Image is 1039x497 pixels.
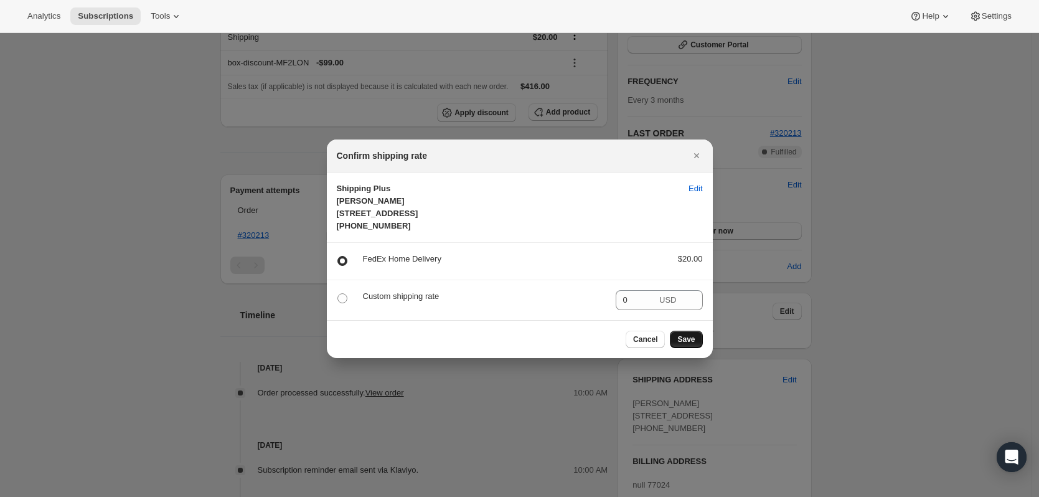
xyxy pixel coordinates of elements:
button: Save [670,331,702,348]
span: Analytics [27,11,60,21]
button: Settings [962,7,1019,25]
button: Analytics [20,7,68,25]
span: Settings [982,11,1012,21]
p: FedEx Home Delivery [363,253,658,265]
button: Edit [681,179,710,199]
h2: Confirm shipping rate [337,149,427,162]
button: Close [688,147,705,164]
span: Cancel [633,334,657,344]
span: Shipping Plus [PERSON_NAME] [STREET_ADDRESS] [PHONE_NUMBER] [337,184,418,230]
button: Subscriptions [70,7,141,25]
span: Edit [689,182,702,195]
span: Tools [151,11,170,21]
p: Custom shipping rate [363,290,606,303]
span: USD [659,295,676,305]
span: Save [677,334,695,344]
button: Help [902,7,959,25]
span: Help [922,11,939,21]
button: Tools [143,7,190,25]
span: Subscriptions [78,11,133,21]
span: $20.00 [678,254,703,263]
button: Cancel [626,331,665,348]
div: Open Intercom Messenger [997,442,1027,472]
